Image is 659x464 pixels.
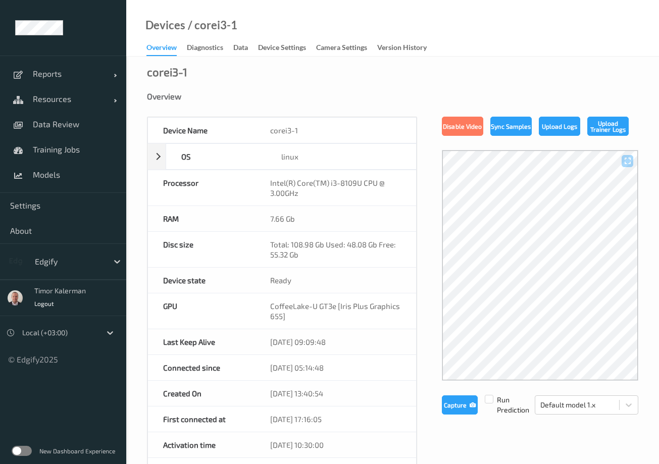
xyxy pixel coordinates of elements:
div: Disc size [148,232,255,267]
div: [DATE] 05:14:48 [255,355,416,380]
div: Device Settings [258,42,306,55]
button: Capture [442,395,478,415]
div: Diagnostics [187,42,223,55]
button: Upload Logs [539,117,580,136]
div: Processor [148,170,255,205]
div: Intel(R) Core(TM) i3-8109U CPU @ 3.00GHz [255,170,416,205]
div: Connected since [148,355,255,380]
a: Camera Settings [316,41,377,55]
div: Created On [148,381,255,406]
div: GPU [148,293,255,329]
span: Run Prediction [478,395,535,415]
div: Total: 108.98 Gb Used: 48.08 Gb Free: 55.32 Gb [255,232,416,267]
div: Last Keep Alive [148,329,255,354]
a: Data [233,41,258,55]
button: Disable Video [442,117,483,136]
div: [DATE] 10:30:00 [255,432,416,457]
button: Upload Trainer Logs [587,117,629,136]
div: RAM [148,206,255,231]
div: Ready [255,268,416,293]
div: Overview [146,42,177,56]
div: CoffeeLake-U GT3e [Iris Plus Graphics 655] [255,293,416,329]
div: linux [266,144,416,169]
div: 7.66 Gb [255,206,416,231]
div: corei3-1 [255,118,416,143]
div: [DATE] 13:40:54 [255,381,416,406]
div: Data [233,42,248,55]
div: [DATE] 09:09:48 [255,329,416,354]
div: / corei3-1 [185,20,237,30]
div: Overview [147,91,638,101]
a: Diagnostics [187,41,233,55]
a: Device Settings [258,41,316,55]
div: Camera Settings [316,42,367,55]
div: corei3-1 [147,67,187,77]
div: First connected at [148,406,255,432]
div: Activation time [148,432,255,457]
a: Overview [146,41,187,56]
div: Version History [377,42,427,55]
div: [DATE] 17:16:05 [255,406,416,432]
div: OS [166,144,266,169]
div: Device state [148,268,255,293]
div: Device Name [148,118,255,143]
button: Sync Samples [490,117,532,136]
a: Version History [377,41,437,55]
a: Devices [145,20,185,30]
div: OSlinux [147,143,417,170]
